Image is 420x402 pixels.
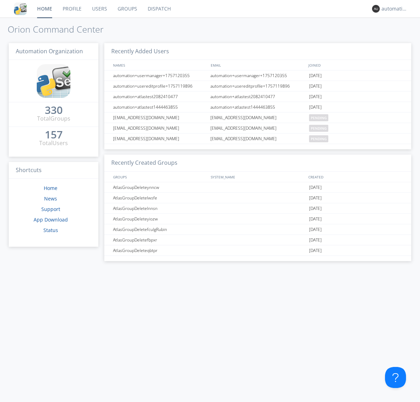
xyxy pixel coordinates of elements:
[104,245,411,256] a: AtlasGroupDeleteqbtpr[DATE]
[309,114,328,121] span: pending
[45,131,63,138] div: 157
[104,214,411,224] a: AtlasGroupDeleteyiozw[DATE]
[104,91,411,102] a: automation+atlastest2082410477automation+atlastest2082410477[DATE]
[45,107,63,114] div: 330
[43,227,58,233] a: Status
[104,134,411,144] a: [EMAIL_ADDRESS][DOMAIN_NAME][EMAIL_ADDRESS][DOMAIN_NAME]pending
[111,245,208,255] div: AtlasGroupDeleteqbtpr
[209,134,307,144] div: [EMAIL_ADDRESS][DOMAIN_NAME]
[45,107,63,115] a: 330
[41,206,60,212] a: Support
[309,203,322,214] span: [DATE]
[309,193,322,203] span: [DATE]
[111,182,208,192] div: AtlasGroupDeleteynncw
[14,2,27,15] img: cddb5a64eb264b2086981ab96f4c1ba7
[39,139,68,147] div: Total Users
[111,91,208,102] div: automation+atlastest2082410477
[104,235,411,245] a: AtlasGroupDeletefbpxr[DATE]
[104,81,411,91] a: automation+usereditprofile+1757119896automation+usereditprofile+1757119896[DATE]
[44,185,57,191] a: Home
[34,216,68,223] a: App Download
[209,102,307,112] div: automation+atlastest1444463855
[209,81,307,91] div: automation+usereditprofile+1757119896
[111,235,208,245] div: AtlasGroupDeletefbpxr
[104,113,411,123] a: [EMAIL_ADDRESS][DOMAIN_NAME][EMAIL_ADDRESS][DOMAIN_NAME]pending
[372,5,380,13] img: 373638.png
[104,193,411,203] a: AtlasGroupDeletelwsfe[DATE]
[209,91,307,102] div: automation+atlastest2082410477
[104,203,411,214] a: AtlasGroupDeletelnnsn[DATE]
[37,115,70,123] div: Total Groups
[111,203,208,213] div: AtlasGroupDeletelnnsn
[104,224,411,235] a: AtlasGroupDeletefculgRubin[DATE]
[209,60,307,70] div: EMAIL
[309,70,322,81] span: [DATE]
[309,135,328,142] span: pending
[104,155,411,172] h3: Recently Created Groups
[309,235,322,245] span: [DATE]
[209,113,307,123] div: [EMAIL_ADDRESS][DOMAIN_NAME]
[111,134,208,144] div: [EMAIL_ADDRESS][DOMAIN_NAME]
[309,91,322,102] span: [DATE]
[307,172,405,182] div: CREATED
[37,64,70,98] img: cddb5a64eb264b2086981ab96f4c1ba7
[209,70,307,81] div: automation+usermanager+1757120355
[209,172,307,182] div: SYSTEM_NAME
[44,195,57,202] a: News
[111,60,207,70] div: NAMES
[111,224,208,234] div: AtlasGroupDeletefculgRubin
[111,172,207,182] div: GROUPS
[104,102,411,113] a: automation+atlastest1444463855automation+atlastest1444463855[DATE]
[111,214,208,224] div: AtlasGroupDeleteyiozw
[111,102,208,112] div: automation+atlastest1444463855
[104,43,411,60] h3: Recently Added Users
[381,5,408,12] div: automation+atlas0017
[309,125,328,132] span: pending
[309,224,322,235] span: [DATE]
[45,131,63,139] a: 157
[309,81,322,91] span: [DATE]
[111,123,208,133] div: [EMAIL_ADDRESS][DOMAIN_NAME]
[104,182,411,193] a: AtlasGroupDeleteynncw[DATE]
[111,81,208,91] div: automation+usereditprofile+1757119896
[111,70,208,81] div: automation+usermanager+1757120355
[309,102,322,113] span: [DATE]
[111,193,208,203] div: AtlasGroupDeletelwsfe
[111,113,208,123] div: [EMAIL_ADDRESS][DOMAIN_NAME]
[209,123,307,133] div: [EMAIL_ADDRESS][DOMAIN_NAME]
[104,70,411,81] a: automation+usermanager+1757120355automation+usermanager+1757120355[DATE]
[9,162,98,179] h3: Shortcuts
[309,214,322,224] span: [DATE]
[307,60,405,70] div: JOINED
[309,245,322,256] span: [DATE]
[385,367,406,388] iframe: Toggle Customer Support
[104,123,411,134] a: [EMAIL_ADDRESS][DOMAIN_NAME][EMAIL_ADDRESS][DOMAIN_NAME]pending
[309,182,322,193] span: [DATE]
[16,47,83,55] span: Automation Organization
